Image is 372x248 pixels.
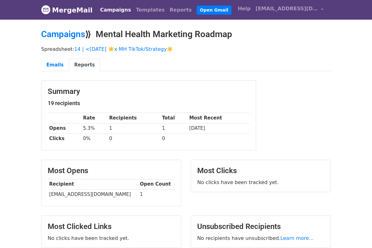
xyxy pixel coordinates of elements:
td: 0 [160,134,188,144]
span: [EMAIL_ADDRESS][DOMAIN_NAME] [255,5,318,12]
h3: Most Clicked Links [48,222,175,231]
th: Open Count [138,179,175,189]
td: 0 [108,134,161,144]
p: No clicks have been tracked yet. [197,179,324,186]
a: Reports [69,59,100,71]
a: MergeMail [41,3,93,17]
th: Opens [48,123,82,134]
p: Spreadsheet: [41,46,331,52]
h5: 19 recipients [48,100,250,107]
img: MergeMail logo [41,5,50,14]
td: 5.3% [82,123,108,134]
a: Templates [133,4,167,16]
td: 1 [108,123,161,134]
h3: Most Opens [48,166,175,175]
a: Learn more... [280,235,314,241]
h3: Unsubscribed Recipients [197,222,324,231]
td: 1 [160,123,188,134]
a: Open Gmail [197,6,231,15]
a: Help [235,2,253,15]
a: 14 | <[DATE] ☀️x MH TikTok/Strategy☀️ [74,46,173,52]
th: Clicks [48,134,82,144]
iframe: Chat Widget [341,218,372,248]
a: [EMAIL_ADDRESS][DOMAIN_NAME] [253,2,326,17]
td: 0% [82,134,108,144]
td: [EMAIL_ADDRESS][DOMAIN_NAME] [48,189,138,200]
td: [DATE] [188,123,250,134]
a: Reports [167,4,194,16]
th: Recipient [48,179,138,189]
th: Rate [82,113,108,123]
a: Campaigns [98,4,133,16]
td: 1 [138,189,175,200]
h2: ⟫ Mental Health Marketing Roadmap [41,29,331,40]
h3: Summary [48,87,250,96]
h3: Most Clicks [197,166,324,175]
p: No recipients have unsubscribed. [197,235,324,241]
p: No clicks have been tracked yet. [48,235,175,241]
a: Emails [41,59,69,71]
th: Total [160,113,188,123]
th: Recipients [108,113,161,123]
th: Most Recent [188,113,250,123]
a: Campaigns [41,29,85,39]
